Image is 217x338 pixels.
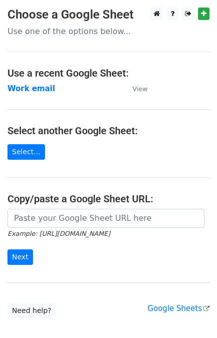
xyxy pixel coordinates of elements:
[7,249,33,265] input: Next
[122,84,147,93] a: View
[7,125,209,137] h4: Select another Google Sheet:
[7,84,55,93] a: Work email
[7,67,209,79] h4: Use a recent Google Sheet:
[7,144,45,160] a: Select...
[7,209,204,228] input: Paste your Google Sheet URL here
[7,230,110,237] small: Example: [URL][DOMAIN_NAME]
[132,85,147,93] small: View
[7,26,209,37] p: Use one of the options below...
[7,8,209,22] h3: Choose a Google Sheet
[147,304,209,313] a: Google Sheets
[7,303,56,318] a: Need help?
[7,193,209,205] h4: Copy/paste a Google Sheet URL:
